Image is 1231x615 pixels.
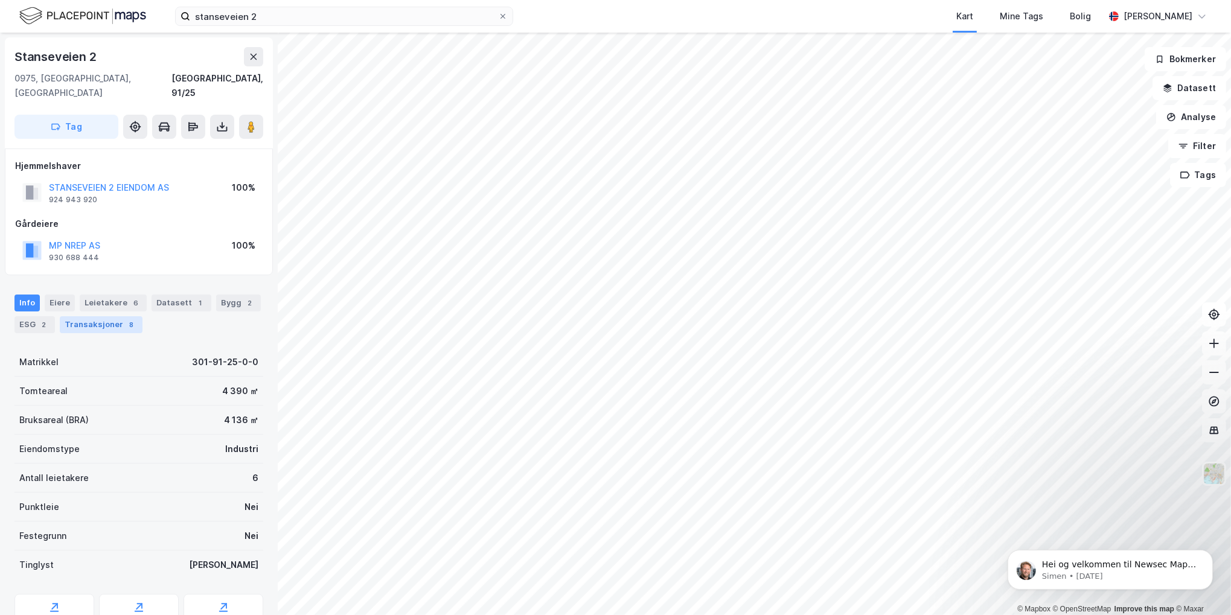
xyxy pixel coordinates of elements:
[19,355,59,369] div: Matrikkel
[130,297,142,309] div: 6
[152,295,211,311] div: Datasett
[15,159,263,173] div: Hjemmelshaver
[80,295,147,311] div: Leietakere
[222,384,258,398] div: 4 390 ㎡
[19,384,68,398] div: Tomteareal
[1017,605,1050,613] a: Mapbox
[19,529,66,543] div: Festegrunn
[14,115,118,139] button: Tag
[19,500,59,514] div: Punktleie
[126,319,138,331] div: 8
[245,529,258,543] div: Nei
[14,316,55,333] div: ESG
[1156,105,1226,129] button: Analyse
[232,180,255,195] div: 100%
[1153,76,1226,100] button: Datasett
[1053,605,1111,613] a: OpenStreetMap
[19,5,146,27] img: logo.f888ab2527a4732fd821a326f86c7f29.svg
[14,71,171,100] div: 0975, [GEOGRAPHIC_DATA], [GEOGRAPHIC_DATA]
[956,9,973,24] div: Kart
[1203,462,1226,485] img: Z
[1114,605,1174,613] a: Improve this map
[19,442,80,456] div: Eiendomstype
[232,238,255,253] div: 100%
[190,7,498,25] input: Søk på adresse, matrikkel, gårdeiere, leietakere eller personer
[49,195,97,205] div: 924 943 920
[189,558,258,572] div: [PERSON_NAME]
[49,253,99,263] div: 930 688 444
[224,413,258,427] div: 4 136 ㎡
[45,295,75,311] div: Eiere
[1168,134,1226,158] button: Filter
[245,500,258,514] div: Nei
[244,297,256,309] div: 2
[990,524,1231,609] iframe: Intercom notifications message
[216,295,261,311] div: Bygg
[194,297,206,309] div: 1
[1145,47,1226,71] button: Bokmerker
[225,442,258,456] div: Industri
[171,71,263,100] div: [GEOGRAPHIC_DATA], 91/25
[19,471,89,485] div: Antall leietakere
[38,319,50,331] div: 2
[19,558,54,572] div: Tinglyst
[252,471,258,485] div: 6
[15,217,263,231] div: Gårdeiere
[60,316,142,333] div: Transaksjoner
[19,413,89,427] div: Bruksareal (BRA)
[192,355,258,369] div: 301-91-25-0-0
[14,295,40,311] div: Info
[1170,163,1226,187] button: Tags
[1070,9,1091,24] div: Bolig
[1000,9,1043,24] div: Mine Tags
[14,47,98,66] div: Stanseveien 2
[1124,9,1192,24] div: [PERSON_NAME]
